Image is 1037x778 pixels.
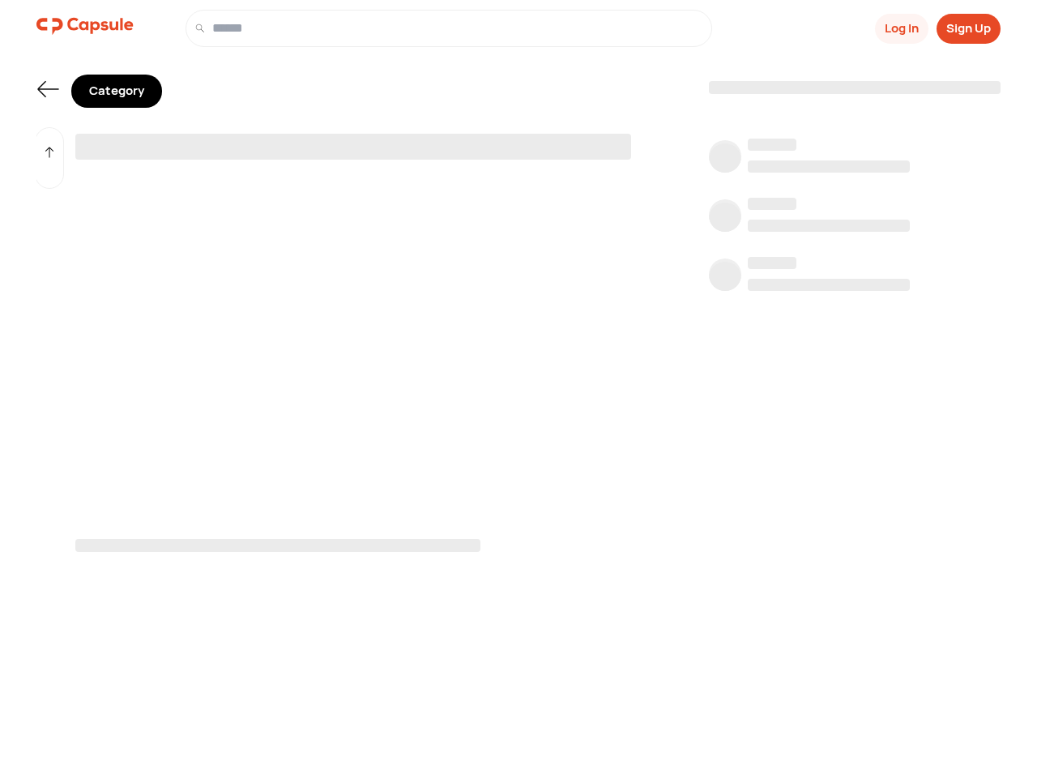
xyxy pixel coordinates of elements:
span: ‌ [709,81,1001,94]
span: ‌ [75,134,631,160]
span: ‌ [748,220,910,232]
span: ‌ [748,139,796,151]
div: Category [71,75,162,108]
span: ‌ [748,279,910,291]
span: ‌ [748,198,796,210]
button: Log In [875,14,928,44]
a: logo [36,10,134,47]
span: ‌ [748,160,910,173]
span: ‌ [748,257,796,269]
button: Sign Up [937,14,1001,44]
span: ‌ [709,143,741,176]
span: ‌ [75,539,480,552]
img: logo [36,10,134,42]
span: ‌ [709,203,741,235]
span: ‌ [709,262,741,294]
